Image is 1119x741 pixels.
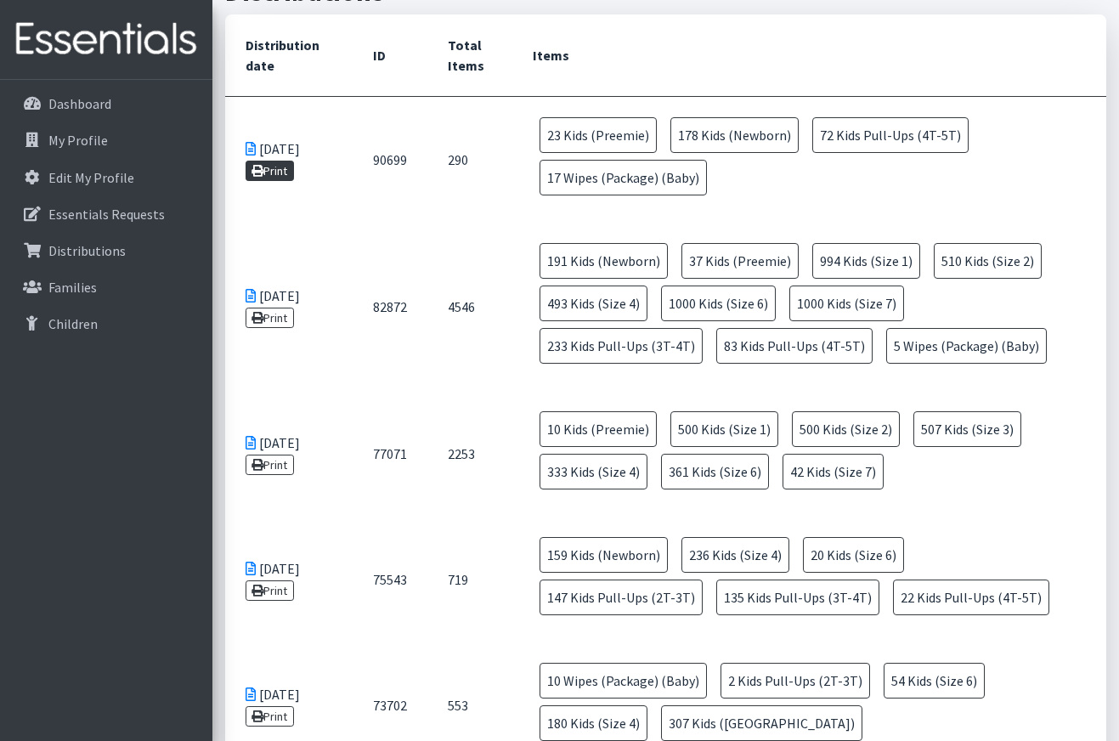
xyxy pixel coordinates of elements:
[246,706,294,727] a: Print
[246,455,294,475] a: Print
[792,411,900,447] span: 500 Kids (Size 2)
[225,14,353,97] th: Distribution date
[681,537,789,573] span: 236 Kids (Size 4)
[246,161,294,181] a: Print
[812,243,920,279] span: 994 Kids (Size 1)
[540,411,657,447] span: 10 Kids (Preemie)
[512,14,1106,97] th: Items
[913,411,1021,447] span: 507 Kids (Size 3)
[353,517,427,642] td: 75543
[353,391,427,517] td: 77071
[7,87,206,121] a: Dashboard
[427,223,512,391] td: 4546
[7,307,206,341] a: Children
[661,705,862,741] span: 307 Kids ([GEOGRAPHIC_DATA])
[783,454,884,489] span: 42 Kids (Size 7)
[7,270,206,304] a: Families
[7,197,206,231] a: Essentials Requests
[540,160,707,195] span: 17 Wipes (Package) (Baby)
[48,279,97,296] p: Families
[48,132,108,149] p: My Profile
[48,95,111,112] p: Dashboard
[812,117,969,153] span: 72 Kids Pull-Ups (4T-5T)
[681,243,799,279] span: 37 Kids (Preemie)
[886,328,1047,364] span: 5 Wipes (Package) (Baby)
[48,206,165,223] p: Essentials Requests
[540,537,668,573] span: 159 Kids (Newborn)
[427,517,512,642] td: 719
[48,315,98,332] p: Children
[540,663,707,699] span: 10 Wipes (Package) (Baby)
[540,243,668,279] span: 191 Kids (Newborn)
[246,580,294,601] a: Print
[225,96,353,223] td: [DATE]
[246,308,294,328] a: Print
[661,286,776,321] span: 1000 Kids (Size 6)
[7,11,206,68] img: HumanEssentials
[540,705,647,741] span: 180 Kids (Size 4)
[427,96,512,223] td: 290
[670,117,799,153] span: 178 Kids (Newborn)
[7,123,206,157] a: My Profile
[670,411,778,447] span: 500 Kids (Size 1)
[7,161,206,195] a: Edit My Profile
[540,328,703,364] span: 233 Kids Pull-Ups (3T-4T)
[225,391,353,517] td: [DATE]
[716,580,879,615] span: 135 Kids Pull-Ups (3T-4T)
[225,517,353,642] td: [DATE]
[427,391,512,517] td: 2253
[934,243,1042,279] span: 510 Kids (Size 2)
[716,328,873,364] span: 83 Kids Pull-Ups (4T-5T)
[48,242,126,259] p: Distributions
[721,663,870,699] span: 2 Kids Pull-Ups (2T-3T)
[427,14,512,97] th: Total Items
[884,663,985,699] span: 54 Kids (Size 6)
[893,580,1049,615] span: 22 Kids Pull-Ups (4T-5T)
[661,454,769,489] span: 361 Kids (Size 6)
[540,580,703,615] span: 147 Kids Pull-Ups (2T-3T)
[540,454,647,489] span: 333 Kids (Size 4)
[7,234,206,268] a: Distributions
[789,286,904,321] span: 1000 Kids (Size 7)
[540,286,647,321] span: 493 Kids (Size 4)
[353,223,427,391] td: 82872
[353,96,427,223] td: 90699
[803,537,904,573] span: 20 Kids (Size 6)
[225,223,353,391] td: [DATE]
[353,14,427,97] th: ID
[540,117,657,153] span: 23 Kids (Preemie)
[48,169,134,186] p: Edit My Profile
